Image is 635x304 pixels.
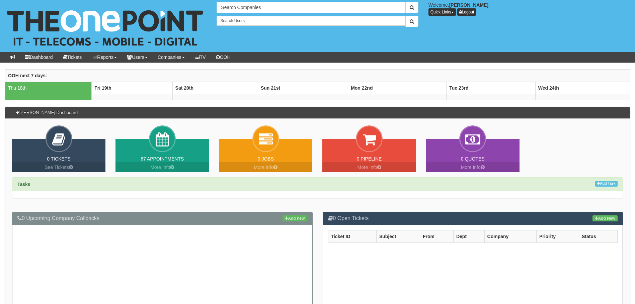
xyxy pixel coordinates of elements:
a: Tickets [58,52,87,62]
a: Add Task [595,181,618,187]
a: 67 Appointments [141,156,184,162]
h3: 0 Upcoming Company Callbacks [17,215,307,221]
th: From [420,230,453,242]
a: Logout [457,8,476,16]
a: More Info [219,162,312,172]
a: See Tickets [12,162,105,172]
td: Thu 18th [5,82,92,94]
th: Company [484,230,536,242]
th: Priority [536,230,579,242]
a: OOH [211,52,236,62]
th: Ticket ID [328,230,376,242]
th: Fri 19th [92,82,172,94]
a: Reports [87,52,122,62]
b: [PERSON_NAME] [449,2,488,8]
th: Tue 23rd [447,82,535,94]
div: Welcome, [423,2,635,16]
a: 0 Pipeline [357,156,382,162]
th: Sat 20th [172,82,258,94]
h3: [PERSON_NAME] Dashboard [12,107,81,118]
h3: 0 Open Tickets [328,215,618,221]
input: Search Companies [217,2,405,13]
a: TV [190,52,211,62]
th: Status [579,230,617,242]
a: Dashboard [20,52,58,62]
th: Dept [453,230,484,242]
th: Wed 24th [535,82,630,94]
button: Quick Links [428,8,456,16]
a: Companies [153,52,190,62]
a: 0 Jobs [258,156,274,162]
a: More Info [322,162,416,172]
strong: Tasks [17,182,30,187]
input: Search Users [217,16,405,26]
th: Mon 22nd [348,82,447,94]
a: Add new [283,215,307,221]
th: Sun 21st [258,82,348,94]
th: OOH next 7 days: [5,69,630,82]
a: Add New [592,215,618,221]
a: 0 Tickets [47,156,71,162]
a: More Info [115,162,209,172]
a: More Info [426,162,520,172]
a: 0 Quotes [461,156,485,162]
a: Users [122,52,153,62]
th: Subject [376,230,420,242]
